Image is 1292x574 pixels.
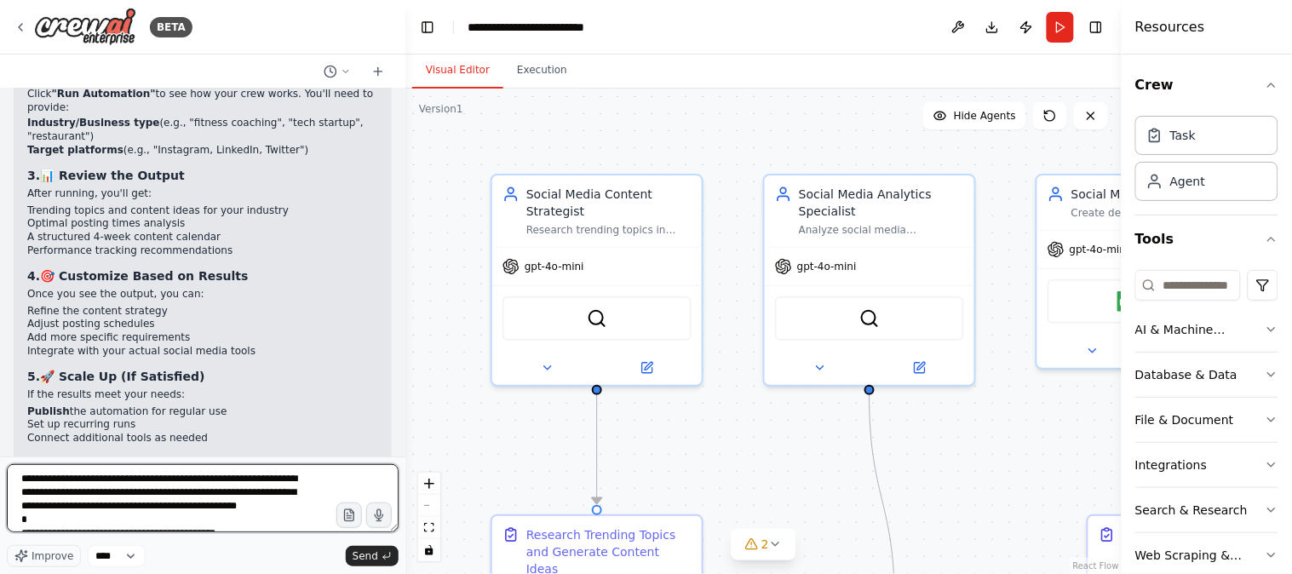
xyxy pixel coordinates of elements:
[27,306,378,319] li: Refine the content strategy
[587,308,607,329] img: SerplyWebSearchTool
[1070,243,1129,256] span: gpt-4o-mini
[27,245,378,259] li: Performance tracking recommendations
[27,406,378,420] li: the automation for regular use
[1073,561,1119,571] a: React Flow attribution
[27,289,378,302] p: Once you see the output, you can:
[366,502,392,528] button: Click to speak your automation idea
[799,223,964,237] div: Analyze social media engagement patterns, identify optimal posting times for {target_audience}, a...
[1135,366,1237,383] div: Database & Data
[40,370,204,384] strong: 🚀 Scale Up (If Satisfied)
[27,232,378,245] li: A structured 4-week content calendar
[27,346,378,359] li: Integrate with your actual social media tools
[871,358,968,378] button: Open in side panel
[763,174,976,387] div: Social Media Analytics SpecialistAnalyze social media engagement patterns, identify optimal posti...
[418,473,440,495] button: zoom in
[27,168,378,185] h3: 3.
[52,88,156,100] strong: "Run Automation"
[589,393,606,504] g: Edge from 736e0257-359c-4706-86c8-a05ee824895f to edda2c45-94b1-4f33-ad98-8d54a4f0b8cd
[1084,15,1108,39] button: Hide right sidebar
[336,502,362,528] button: Upload files
[27,145,378,158] li: (e.g., "Instagram, LinkedIn, Twitter")
[27,389,378,403] p: If the results meet your needs:
[799,186,964,220] div: Social Media Analytics Specialist
[1135,321,1265,338] div: AI & Machine Learning
[27,88,378,114] p: Click to see how your crew works. You'll need to provide:
[1071,186,1237,203] div: Social Media Scheduler
[954,109,1016,123] span: Hide Agents
[1135,488,1278,532] button: Search & Research
[418,517,440,539] button: fit view
[34,8,136,46] img: Logo
[27,145,123,157] strong: Target platforms
[1135,61,1278,109] button: Crew
[1170,127,1196,144] div: Task
[1135,307,1278,352] button: AI & Machine Learning
[797,260,857,273] span: gpt-4o-mini
[1135,456,1207,474] div: Integrations
[27,319,378,332] li: Adjust posting schedules
[859,308,880,329] img: SerplyWebSearchTool
[731,529,796,560] button: 2
[418,473,440,561] div: React Flow controls
[526,223,692,237] div: Research trending topics in {industry} and generate creative, engaging social media content ideas...
[468,19,638,36] nav: breadcrumb
[150,17,192,37] div: BETA
[7,545,81,567] button: Improve
[1036,174,1249,370] div: Social Media SchedulerCreate detailed content scheduling plans for multiple social media platform...
[346,546,399,566] button: Send
[599,358,695,378] button: Open in side panel
[1071,206,1237,220] div: Create detailed content scheduling plans for multiple social media platforms, organize posting ca...
[491,174,703,387] div: Social Media Content StrategistResearch trending topics in {industry} and generate creative, enga...
[1135,353,1278,397] button: Database & Data
[525,260,584,273] span: gpt-4o-mini
[27,205,378,219] li: Trending topics and content ideas for your industry
[418,495,440,517] button: zoom out
[27,218,378,232] li: Optimal posting times analysis
[761,536,769,553] span: 2
[1135,443,1278,487] button: Integrations
[503,53,581,89] button: Execution
[1135,547,1265,564] div: Web Scraping & Browsing
[32,549,73,563] span: Improve
[27,118,378,144] li: (e.g., "fitness coaching", "tech startup", "restaurant")
[27,406,70,418] strong: Publish
[27,118,160,129] strong: Industry/Business type
[40,169,185,183] strong: 📊 Review the Output
[412,53,503,89] button: Visual Editor
[353,549,378,563] span: Send
[27,268,378,285] h3: 4.
[365,61,392,82] button: Start a new chat
[27,188,378,202] p: After running, you'll get:
[1135,109,1278,215] div: Crew
[317,61,358,82] button: Switch to previous chat
[40,270,248,284] strong: 🎯 Customize Based on Results
[27,419,378,433] li: Set up recurring runs
[419,102,463,116] div: Version 1
[27,332,378,346] li: Add more specific requirements
[1135,411,1234,428] div: File & Document
[27,369,378,386] h3: 5.
[1135,502,1248,519] div: Search & Research
[923,102,1026,129] button: Hide Agents
[27,433,378,446] li: Connect additional tools as needed
[1170,173,1205,190] div: Agent
[1135,17,1205,37] h4: Resources
[1135,215,1278,263] button: Tools
[416,15,439,39] button: Hide left sidebar
[1135,398,1278,442] button: File & Document
[526,186,692,220] div: Social Media Content Strategist
[418,539,440,561] button: toggle interactivity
